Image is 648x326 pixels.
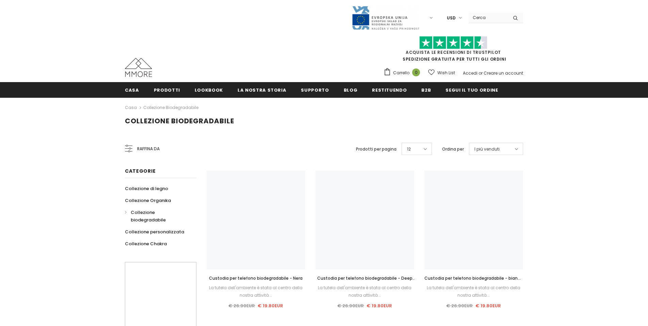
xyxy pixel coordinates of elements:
a: Wish List [428,67,455,79]
span: Prodotti [154,87,180,93]
span: Collezione di legno [125,185,168,192]
span: € 19.80EUR [475,302,501,309]
a: Custodia per telefono biodegradabile - bianco naturale [424,275,523,282]
span: € 19.80EUR [367,302,392,309]
span: Casa [125,87,139,93]
div: La tutela dell'ambiente è stata al centro della nostra attività... [424,284,523,299]
img: Fidati di Pilot Stars [419,36,487,49]
input: Search Site [469,13,508,22]
span: Collezione biodegradabile [125,116,234,126]
a: Custodia per telefono biodegradabile - Deep Sea Blue [315,275,414,282]
a: La nostra storia [238,82,286,97]
span: USD [447,15,456,21]
span: or [479,70,483,76]
span: Custodia per telefono biodegradabile - Deep Sea Blue [317,275,416,289]
span: Collezione Organika [125,197,171,204]
span: supporto [301,87,329,93]
span: Custodia per telefono biodegradabile - Nera [209,275,303,281]
span: € 26.90EUR [228,302,255,309]
span: Custodia per telefono biodegradabile - bianco naturale [424,275,523,289]
span: SPEDIZIONE GRATUITA PER TUTTI GLI ORDINI [384,39,523,62]
span: Wish List [437,69,455,76]
a: Custodia per telefono biodegradabile - Nera [207,275,305,282]
a: Collezione biodegradabile [143,105,198,110]
a: Restituendo [372,82,407,97]
a: Creare un account [484,70,523,76]
span: € 26.90EUR [337,302,364,309]
span: Collezione Chakra [125,240,167,247]
span: Segui il tuo ordine [445,87,498,93]
span: Categorie [125,168,156,174]
a: Collezione personalizzata [125,226,184,238]
a: Collezione biodegradabile [125,206,189,226]
a: supporto [301,82,329,97]
span: Collezione biodegradabile [131,209,166,223]
span: Lookbook [195,87,223,93]
a: Blog [344,82,358,97]
span: I più venduti [474,146,500,153]
span: 0 [412,68,420,76]
a: Segui il tuo ordine [445,82,498,97]
span: Collezione personalizzata [125,229,184,235]
a: Collezione Organika [125,195,171,206]
span: € 26.90EUR [446,302,473,309]
span: Raffina da [137,145,160,153]
span: Blog [344,87,358,93]
a: Lookbook [195,82,223,97]
span: B2B [421,87,431,93]
a: B2B [421,82,431,97]
span: La nostra storia [238,87,286,93]
a: Carrello 0 [384,68,423,78]
img: Javni Razpis [352,5,420,30]
label: Prodotti per pagina [356,146,396,153]
span: 12 [407,146,411,153]
a: Collezione Chakra [125,238,167,250]
label: Ordina per [442,146,464,153]
div: La tutela dell'ambiente è stata al centro della nostra attività... [207,284,305,299]
img: Casi MMORE [125,58,152,77]
a: Collezione di legno [125,183,168,195]
span: Restituendo [372,87,407,93]
a: Casa [125,82,139,97]
a: Acquista le recensioni di TrustPilot [406,49,501,55]
div: La tutela dell'ambiente è stata al centro della nostra attività... [315,284,414,299]
span: Carrello [393,69,409,76]
a: Accedi [463,70,477,76]
a: Prodotti [154,82,180,97]
a: Casa [125,104,137,112]
span: € 19.80EUR [258,302,283,309]
a: Javni Razpis [352,15,420,20]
